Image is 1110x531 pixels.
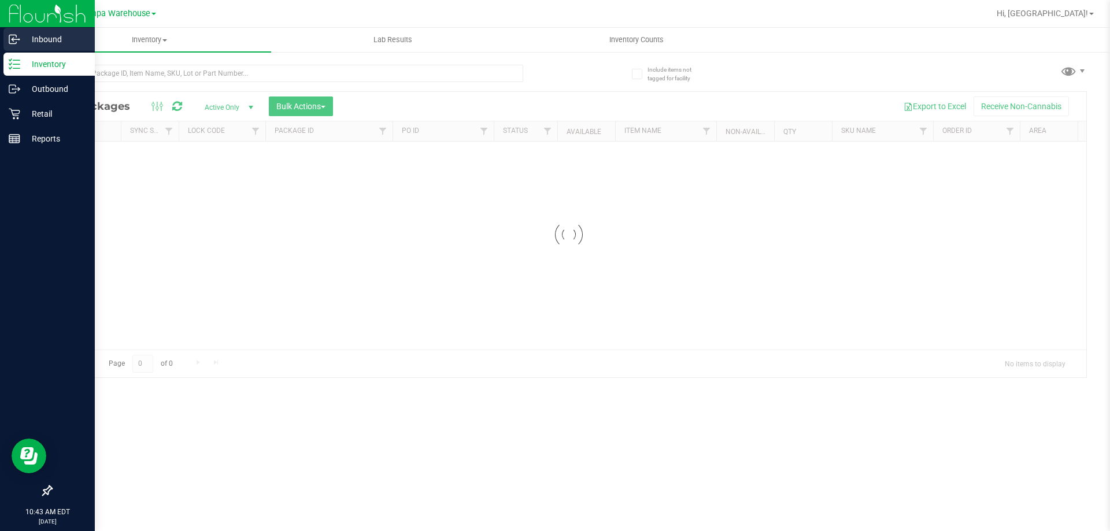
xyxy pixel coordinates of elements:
[647,65,705,83] span: Include items not tagged for facility
[9,58,20,70] inline-svg: Inventory
[9,108,20,120] inline-svg: Retail
[9,34,20,45] inline-svg: Inbound
[9,133,20,144] inline-svg: Reports
[5,507,90,517] p: 10:43 AM EDT
[20,57,90,71] p: Inventory
[20,32,90,46] p: Inbound
[51,65,523,82] input: Search Package ID, Item Name, SKU, Lot or Part Number...
[12,439,46,473] iframe: Resource center
[28,35,271,45] span: Inventory
[20,82,90,96] p: Outbound
[997,9,1088,18] span: Hi, [GEOGRAPHIC_DATA]!
[20,107,90,121] p: Retail
[515,28,758,52] a: Inventory Counts
[80,9,150,18] span: Tampa Warehouse
[271,28,515,52] a: Lab Results
[358,35,428,45] span: Lab Results
[20,132,90,146] p: Reports
[594,35,679,45] span: Inventory Counts
[9,83,20,95] inline-svg: Outbound
[5,517,90,526] p: [DATE]
[28,28,271,52] a: Inventory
